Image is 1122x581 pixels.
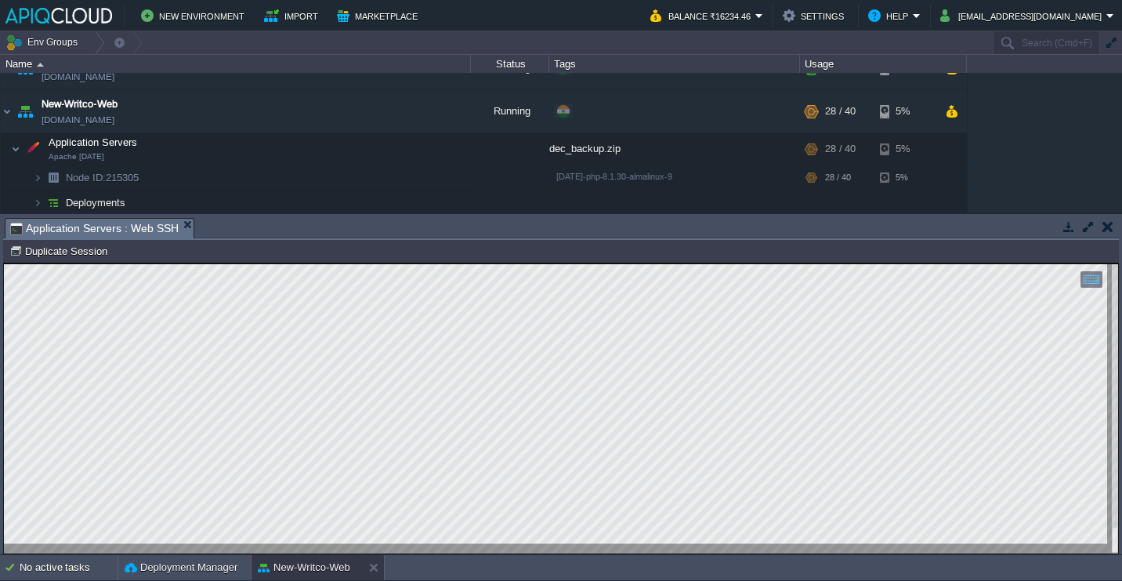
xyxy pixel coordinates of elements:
button: Duplicate Session [9,244,112,258]
div: Usage [801,55,966,73]
img: APIQCloud [5,8,112,24]
a: [DOMAIN_NAME] [42,69,114,85]
div: 28 / 40 [825,90,856,133]
div: 5% [880,133,931,165]
img: AMDAwAAAACH5BAEAAAAALAAAAAABAAEAAAICRAEAOw== [21,133,43,165]
a: New-Writco-Web [42,96,118,112]
div: 28 / 40 [825,165,851,190]
a: Application ServersApache [DATE] [47,136,139,148]
img: AMDAwAAAACH5BAEAAAAALAAAAAABAAEAAAICRAEAOw== [1,90,13,133]
a: [DOMAIN_NAME] [42,112,114,128]
img: AMDAwAAAACH5BAEAAAAALAAAAAABAAEAAAICRAEAOw== [14,90,36,133]
span: [DATE]-php-8.1.30-almalinux-9 [556,172,672,181]
button: Marketplace [337,6,422,25]
button: New Environment [141,6,249,25]
img: AMDAwAAAACH5BAEAAAAALAAAAAABAAEAAAICRAEAOw== [11,133,20,165]
span: Application Servers : Web SSH [10,219,179,238]
button: Import [264,6,323,25]
img: AMDAwAAAACH5BAEAAAAALAAAAAABAAEAAAICRAEAOw== [33,191,42,215]
a: Node ID:215305 [64,171,141,184]
div: Name [2,55,470,73]
div: Tags [550,55,799,73]
span: Node ID: [66,172,106,183]
div: 5% [880,90,931,133]
img: AMDAwAAAACH5BAEAAAAALAAAAAABAAEAAAICRAEAOw== [42,191,64,215]
button: Balance ₹16234.46 [650,6,755,25]
img: AMDAwAAAACH5BAEAAAAALAAAAAABAAEAAAICRAEAOw== [37,63,44,67]
span: Apache [DATE] [49,152,104,162]
button: [EMAIL_ADDRESS][DOMAIN_NAME] [940,6,1106,25]
div: Status [472,55,548,73]
span: 215305 [64,171,141,184]
div: 28 / 40 [825,133,856,165]
button: Settings [783,6,849,25]
button: Help [868,6,913,25]
button: New-Writco-Web [258,560,350,576]
img: AMDAwAAAACH5BAEAAAAALAAAAAABAAEAAAICRAEAOw== [42,165,64,190]
img: AMDAwAAAACH5BAEAAAAALAAAAAABAAEAAAICRAEAOw== [33,165,42,190]
button: Deployment Manager [125,560,237,576]
div: dec_backup.zip [549,133,800,165]
div: Running [471,90,549,133]
div: 5% [880,165,931,190]
a: Deployments [64,196,128,209]
span: Application Servers [47,136,139,149]
div: No active tasks [20,555,118,580]
button: Env Groups [5,31,83,53]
